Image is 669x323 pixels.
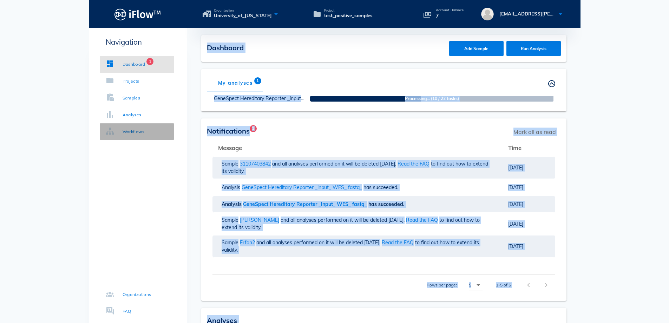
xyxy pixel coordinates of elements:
[469,279,483,291] div: 5Rows per page:
[427,275,483,295] div: Rows per page:
[324,9,373,12] span: Project
[207,75,264,91] div: My analyses
[123,111,142,118] div: Analyses
[508,164,523,171] span: [DATE]
[100,37,174,47] p: Navigation
[254,77,261,84] span: Badge
[222,161,240,167] span: Sample
[508,221,523,227] span: [DATE]
[503,140,555,156] th: Time: Not sorted. Activate to sort ascending.
[398,161,429,167] a: Read the FAQ
[406,217,438,223] a: Read the FAQ
[508,184,523,190] span: [DATE]
[123,95,140,102] div: Samples
[207,43,244,52] span: Dashboard
[508,201,523,207] span: [DATE]
[513,46,554,51] span: Run Analysis
[240,217,281,223] span: [PERSON_NAME]
[123,78,139,85] div: Projects
[456,46,497,51] span: Add Sample
[123,128,145,135] div: Workflows
[214,9,272,12] span: Organization
[242,184,363,190] span: GeneSpect Hereditary Reporter _input_ WES_ fastq_
[222,201,243,207] span: Analysis
[272,161,398,167] span: and all analyses performed on it will be deleted [DATE].
[281,217,406,223] span: and all analyses performed on it will be deleted [DATE].
[123,308,131,315] div: FAQ
[222,239,240,246] span: Sample
[240,161,272,167] span: 31107403842
[123,291,151,298] div: Organizations
[123,61,145,68] div: Dashboard
[634,288,661,315] iframe: Drift Widget Chat Controller
[222,184,242,190] span: Analysis
[510,124,559,140] span: Mark all as read
[508,243,523,250] span: [DATE]
[256,239,382,246] span: and all analyses performed on it will be deleted [DATE].
[363,184,400,190] span: has succeeded.
[469,282,471,288] div: 5
[335,96,529,102] strong: Processing... (10 / 22 tasks)
[146,58,153,65] span: Badge
[243,201,368,207] span: GeneSpect Hereditary Reporter _input_ WES_ fastq_
[207,127,250,135] span: Notifications
[368,201,406,207] span: has succeeded.
[496,282,511,288] div: 1-5 of 5
[436,12,464,20] p: 7
[222,217,240,223] span: Sample
[89,6,187,22] a: Logo
[382,239,414,246] a: Read the FAQ
[214,95,334,102] a: GeneSpect Hereditary Reporter _input_ WES_ fastq_
[240,239,256,246] span: Erfan2
[481,8,494,20] img: avatar.16069ca8.svg
[250,125,257,132] span: Badge
[218,144,242,151] span: Message
[499,11,620,17] span: [EMAIL_ADDRESS][PERSON_NAME][DOMAIN_NAME]
[508,144,522,151] span: Time
[506,41,561,56] button: Run Analysis
[324,12,373,19] span: test_positive_samples
[474,281,483,289] i: arrow_drop_down
[214,12,272,19] span: University_of_[US_STATE]
[436,8,464,12] p: Account Balance
[449,41,504,56] button: Add Sample
[212,140,503,156] th: Message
